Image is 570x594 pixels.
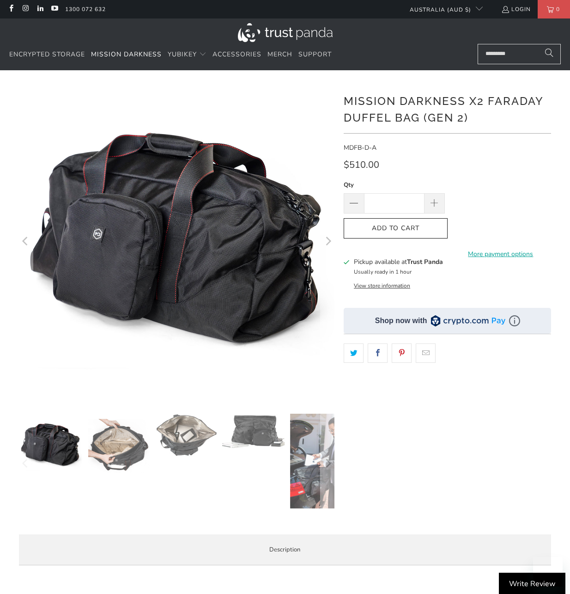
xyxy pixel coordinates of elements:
[344,143,376,152] span: MDFB-D-A
[9,44,85,66] a: Encrypted Storage
[533,557,563,587] iframe: Button to launch messaging window
[9,44,332,66] nav: Translation missing: en.navigation.header.main_nav
[91,50,162,59] span: Mission Darkness
[267,50,292,59] span: Merch
[18,414,33,513] button: Previous
[478,44,561,64] input: Search...
[320,84,335,400] button: Next
[154,414,218,457] img: Mission Darkness X2 Faraday Duffel Bag (Gen 2) - Trust Panda
[407,257,443,266] b: Trust Panda
[344,159,379,171] span: $510.00
[344,343,364,363] a: Share this on Twitter
[416,343,436,363] a: Email this to a friend
[9,50,85,59] span: Encrypted Storage
[344,91,551,126] h1: Mission Darkness X2 Faraday Duffel Bag (Gen 2)
[354,268,412,276] small: Usually ready in 1 hour
[19,84,334,400] a: Mission Darkness X2 Faraday Duffel Bag (Gen 2)
[19,414,82,477] img: Mission Darkness X2 Faraday Duffel Bag (Gen 2)
[267,44,292,66] a: Merch
[368,343,388,363] a: Share this on Facebook
[392,343,412,363] a: Share this on Pinterest
[298,50,332,59] span: Support
[18,84,33,400] button: Previous
[238,23,333,42] img: Trust Panda Australia
[375,316,427,326] div: Shop now with
[19,534,551,565] label: Description
[344,180,444,190] label: Qty
[212,44,261,66] a: Accessories
[212,50,261,59] span: Accessories
[168,44,206,66] summary: YubiKey
[91,44,162,66] a: Mission Darkness
[354,282,410,289] button: View store information
[538,44,561,64] button: Search
[7,6,15,13] a: Trust Panda Australia on Facebook
[354,257,443,267] h3: Pickup available at
[65,4,106,14] a: 1300 072 632
[501,4,531,14] a: Login
[36,6,44,13] a: Trust Panda Australia on LinkedIn
[50,6,58,13] a: Trust Panda Australia on YouTube
[320,414,335,513] button: Next
[21,6,29,13] a: Trust Panda Australia on Instagram
[168,50,197,59] span: YubiKey
[353,225,437,233] span: Add to Cart
[86,414,150,477] img: Mission Darkness X2 Faraday Duffel Bag (Gen 2) - Trust Panda
[222,414,285,449] img: Mission Darkness X2 Faraday Duffel Bag (Gen 2) - Trust Panda
[344,218,447,239] button: Add to Cart
[298,44,332,66] a: Support
[450,249,551,259] a: More payment options
[290,414,353,508] img: Mission Darkness X2 Faraday Duffel Bag (Gen 2) - Trust Panda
